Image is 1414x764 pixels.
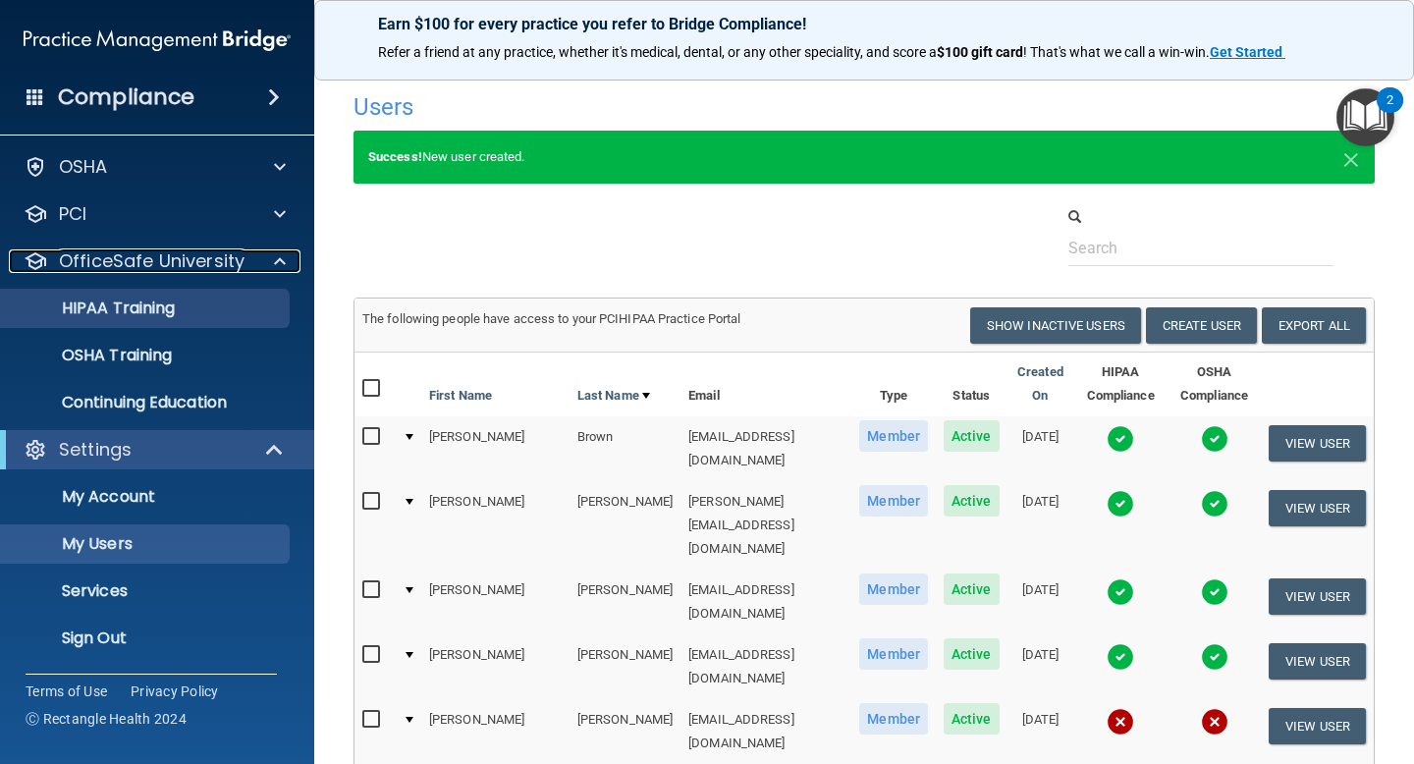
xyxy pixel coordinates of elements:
span: × [1342,137,1360,177]
span: Refer a friend at any practice, whether it's medical, dental, or any other speciality, and score a [378,44,937,60]
img: tick.e7d51cea.svg [1107,643,1134,671]
td: [DATE] [1007,634,1074,699]
span: Member [859,703,928,735]
h4: Compliance [58,83,194,111]
img: tick.e7d51cea.svg [1107,490,1134,518]
p: My Users [13,534,281,554]
span: Active [944,703,1000,735]
td: [DATE] [1007,481,1074,570]
p: Services [13,581,281,601]
img: tick.e7d51cea.svg [1107,578,1134,606]
img: tick.e7d51cea.svg [1201,643,1228,671]
button: View User [1269,490,1366,526]
strong: $100 gift card [937,44,1023,60]
span: Member [859,485,928,517]
span: Active [944,573,1000,605]
td: [DATE] [1007,416,1074,481]
td: [PERSON_NAME] [421,416,570,481]
img: cross.ca9f0e7f.svg [1201,708,1228,736]
button: View User [1269,425,1366,462]
td: [PERSON_NAME] [421,570,570,634]
div: 2 [1387,100,1393,126]
img: tick.e7d51cea.svg [1201,578,1228,606]
th: Status [936,353,1007,416]
img: tick.e7d51cea.svg [1201,490,1228,518]
button: View User [1269,643,1366,680]
p: OSHA Training [13,346,172,365]
span: Member [859,420,928,452]
p: OSHA [59,155,108,179]
td: [DATE] [1007,570,1074,634]
td: [PERSON_NAME] [570,481,680,570]
td: [EMAIL_ADDRESS][DOMAIN_NAME] [680,634,851,699]
td: [PERSON_NAME] [570,570,680,634]
button: Create User [1146,307,1257,344]
td: [PERSON_NAME][EMAIL_ADDRESS][DOMAIN_NAME] [680,481,851,570]
a: Terms of Use [26,682,107,701]
span: Active [944,638,1000,670]
span: Member [859,638,928,670]
strong: Success! [368,149,422,164]
input: Search [1068,230,1332,266]
span: Active [944,420,1000,452]
td: [PERSON_NAME] [570,699,680,764]
th: HIPAA Compliance [1073,353,1168,416]
td: [PERSON_NAME] [421,699,570,764]
button: Open Resource Center, 2 new notifications [1336,88,1394,146]
th: OSHA Compliance [1168,353,1261,416]
td: [DATE] [1007,699,1074,764]
span: Ⓒ Rectangle Health 2024 [26,709,187,729]
button: Close [1342,145,1360,169]
iframe: Drift Widget Chat Controller [1316,628,1390,703]
button: View User [1269,708,1366,744]
a: Last Name [577,384,650,408]
img: tick.e7d51cea.svg [1201,425,1228,453]
th: Type [851,353,936,416]
div: New user created. [353,131,1375,184]
a: Created On [1015,360,1066,408]
img: PMB logo [24,21,291,60]
button: View User [1269,578,1366,615]
span: Member [859,573,928,605]
td: [PERSON_NAME] [421,634,570,699]
th: Email [680,353,851,416]
td: Brown [570,416,680,481]
td: [PERSON_NAME] [570,634,680,699]
td: [PERSON_NAME] [421,481,570,570]
h4: Users [353,94,937,120]
p: OfficeSafe University [59,249,245,273]
span: Active [944,485,1000,517]
a: First Name [429,384,492,408]
button: Show Inactive Users [970,307,1141,344]
img: cross.ca9f0e7f.svg [1107,708,1134,736]
p: Sign Out [13,628,281,648]
p: Settings [59,438,132,462]
a: Export All [1262,307,1366,344]
img: tick.e7d51cea.svg [1107,425,1134,453]
strong: Get Started [1210,44,1282,60]
span: The following people have access to your PCIHIPAA Practice Portal [362,311,741,326]
a: Privacy Policy [131,682,219,701]
span: ! That's what we call a win-win. [1023,44,1210,60]
p: Earn $100 for every practice you refer to Bridge Compliance! [378,15,1350,33]
p: My Account [13,487,281,507]
p: Continuing Education [13,393,281,412]
td: [EMAIL_ADDRESS][DOMAIN_NAME] [680,416,851,481]
td: [EMAIL_ADDRESS][DOMAIN_NAME] [680,699,851,764]
td: [EMAIL_ADDRESS][DOMAIN_NAME] [680,570,851,634]
p: HIPAA Training [13,299,175,318]
p: PCI [59,202,86,226]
